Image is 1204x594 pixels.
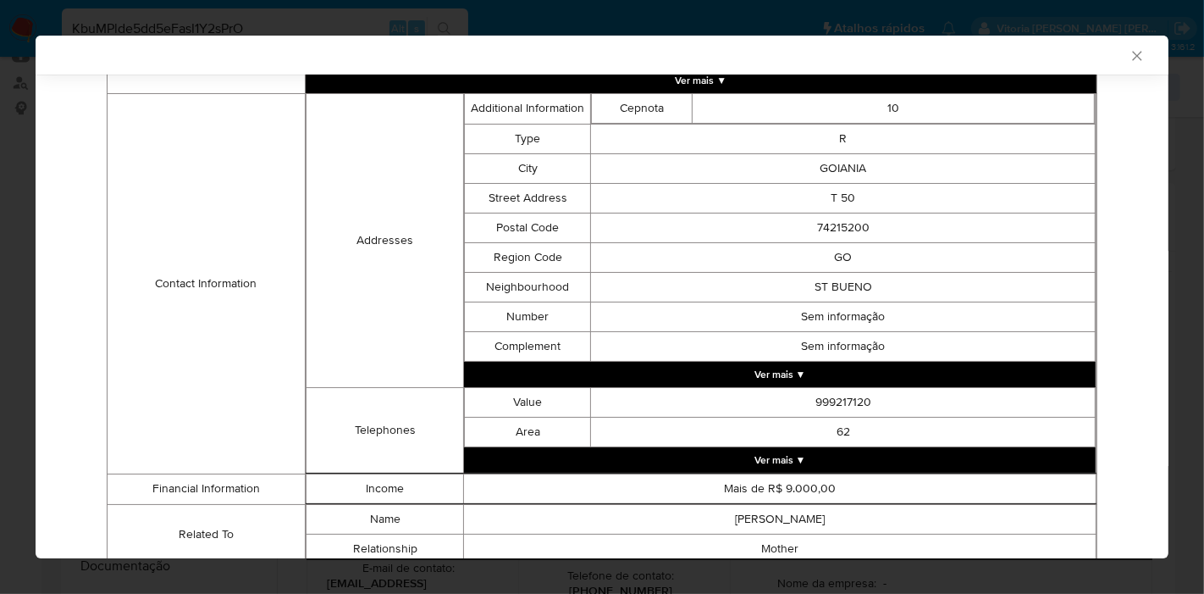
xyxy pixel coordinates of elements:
button: Fechar a janela [1129,47,1144,63]
td: Sem informação [591,331,1096,361]
td: 999217120 [591,387,1096,417]
td: Neighbourhood [465,272,591,302]
td: Type [465,124,591,153]
td: [PERSON_NAME] [464,504,1096,534]
td: Area [465,417,591,447]
td: R [591,124,1096,153]
td: Street Address [465,183,591,213]
td: T 50 [591,183,1096,213]
td: Relationship [306,534,464,563]
td: Value [465,387,591,417]
td: Sem informação [591,302,1096,331]
td: ST BUENO [591,272,1096,302]
td: Contact Information [108,93,306,474]
td: 10 [693,93,1095,123]
td: Mais de R$ 9.000,00 [464,474,1096,503]
td: GO [591,242,1096,272]
td: 62 [591,417,1096,447]
button: Expand array [464,447,1096,473]
td: Complement [465,331,591,361]
td: GOIANIA [591,153,1096,183]
button: Expand array [306,68,1096,93]
div: closure-recommendation-modal [36,36,1168,558]
td: Financial Information [108,474,306,504]
td: Cepnota [592,93,693,123]
td: Additional Information [465,93,591,124]
td: City [465,153,591,183]
td: Addresses [306,93,464,387]
td: Income [306,474,464,503]
button: Expand array [464,362,1096,387]
td: 74215200 [591,213,1096,242]
td: Mother [464,534,1096,563]
td: Number [465,302,591,331]
td: Region Code [465,242,591,272]
td: Telephones [306,387,464,473]
td: Related To [108,504,306,564]
td: Postal Code [465,213,591,242]
td: Name [306,504,464,534]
